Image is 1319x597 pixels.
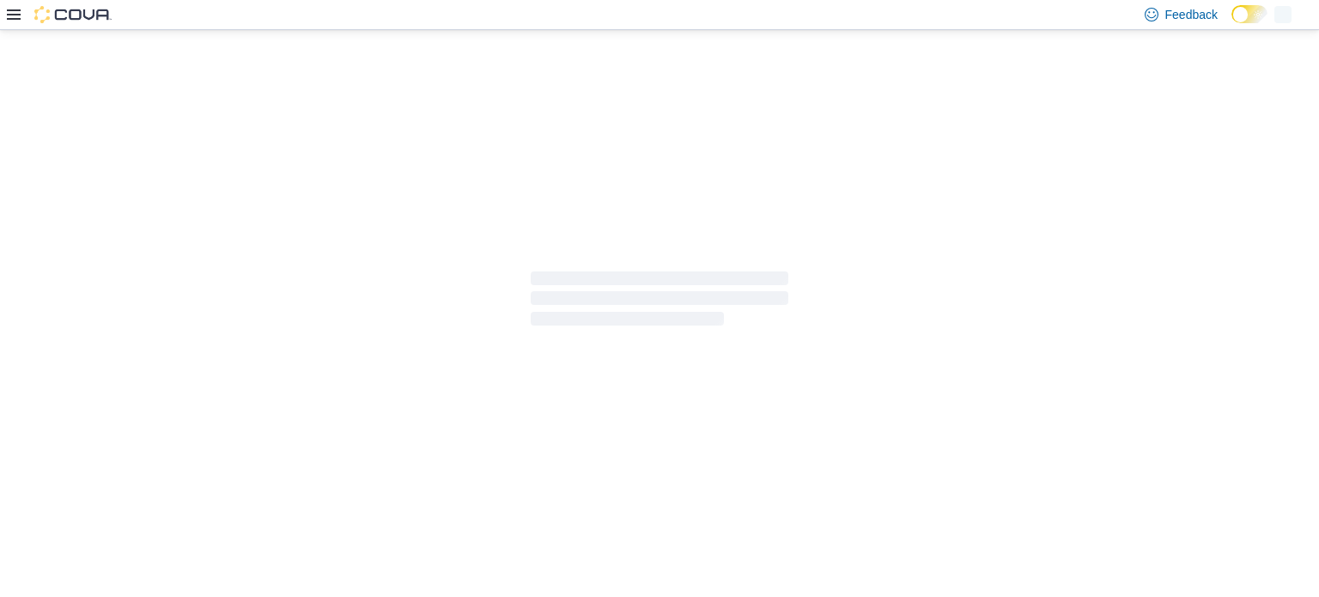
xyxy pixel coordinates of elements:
span: Feedback [1165,6,1218,23]
span: Loading [531,275,788,330]
img: Cova [34,6,112,23]
input: Dark Mode [1231,5,1267,23]
span: Dark Mode [1231,23,1232,24]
